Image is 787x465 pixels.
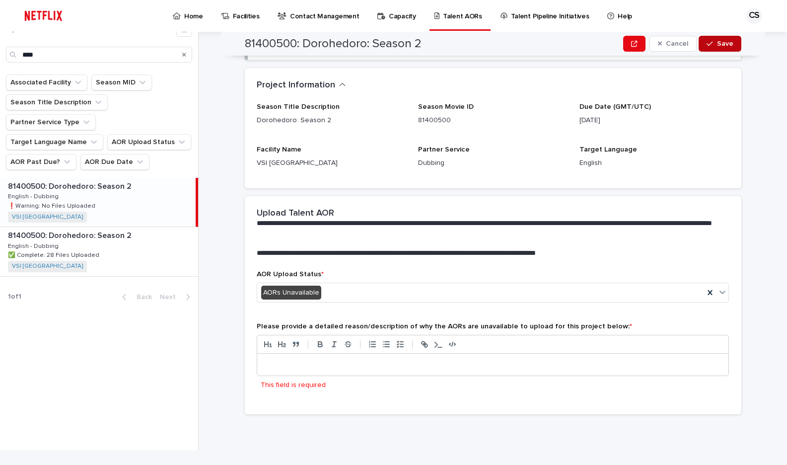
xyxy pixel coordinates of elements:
span: AOR Upload Status [257,271,324,278]
a: VSI [GEOGRAPHIC_DATA] [12,214,83,221]
span: Back [131,294,152,301]
span: Next [160,294,182,301]
input: Search [6,47,192,63]
p: English - Dubbing [8,191,61,200]
span: Partner Service [418,146,470,153]
div: AORs Unavailable [261,286,321,300]
h2: Project Information [257,80,335,91]
button: Next [156,293,198,302]
button: Season Title Description [6,94,108,110]
p: Dorohedoro: Season 2 [257,115,406,126]
span: Target Language [579,146,637,153]
div: CS [746,8,762,24]
h2: Upload Talent AOR [257,208,334,219]
span: Save [717,40,733,47]
p: 81400500: Dorohedoro: Season 2 [8,180,134,191]
p: Dubbing [418,158,568,168]
span: Season Title Description [257,103,340,110]
p: ❗️Warning: No Files Uploaded [8,201,97,210]
p: English - Dubbing [8,241,61,250]
p: [DATE] [579,115,729,126]
button: Season MID [91,75,152,90]
p: ✅ Complete: 28 Files Uploaded [8,250,101,259]
button: Cancel [649,36,697,52]
button: Target Language Name [6,134,103,150]
h2: 81400500: Dorohedoro: Season 2 [245,37,422,51]
button: AOR Upload Status [107,134,191,150]
p: This field is required [261,380,326,390]
span: Due Date (GMT/UTC) [579,103,651,110]
span: Facility Name [257,146,301,153]
button: Partner Service Type [6,114,96,130]
p: 81400500: Dorohedoro: Season 2 [8,229,134,240]
a: VSI [GEOGRAPHIC_DATA] [12,263,83,270]
button: AOR Due Date [80,154,149,170]
button: AOR Past Due? [6,154,76,170]
span: Cancel [666,40,688,47]
button: Back [114,293,156,302]
p: 81400500 [418,115,568,126]
p: English [579,158,729,168]
span: Season Movie ID [418,103,474,110]
span: Please provide a detailed reason/description of why the AORs are unavailable to upload for this p... [257,323,632,330]
button: Project Information [257,80,346,91]
p: VSI [GEOGRAPHIC_DATA] [257,158,406,168]
button: Associated Facility [6,75,87,90]
img: ifQbXi3ZQGMSEF7WDB7W [20,6,67,26]
button: Save [699,36,741,52]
